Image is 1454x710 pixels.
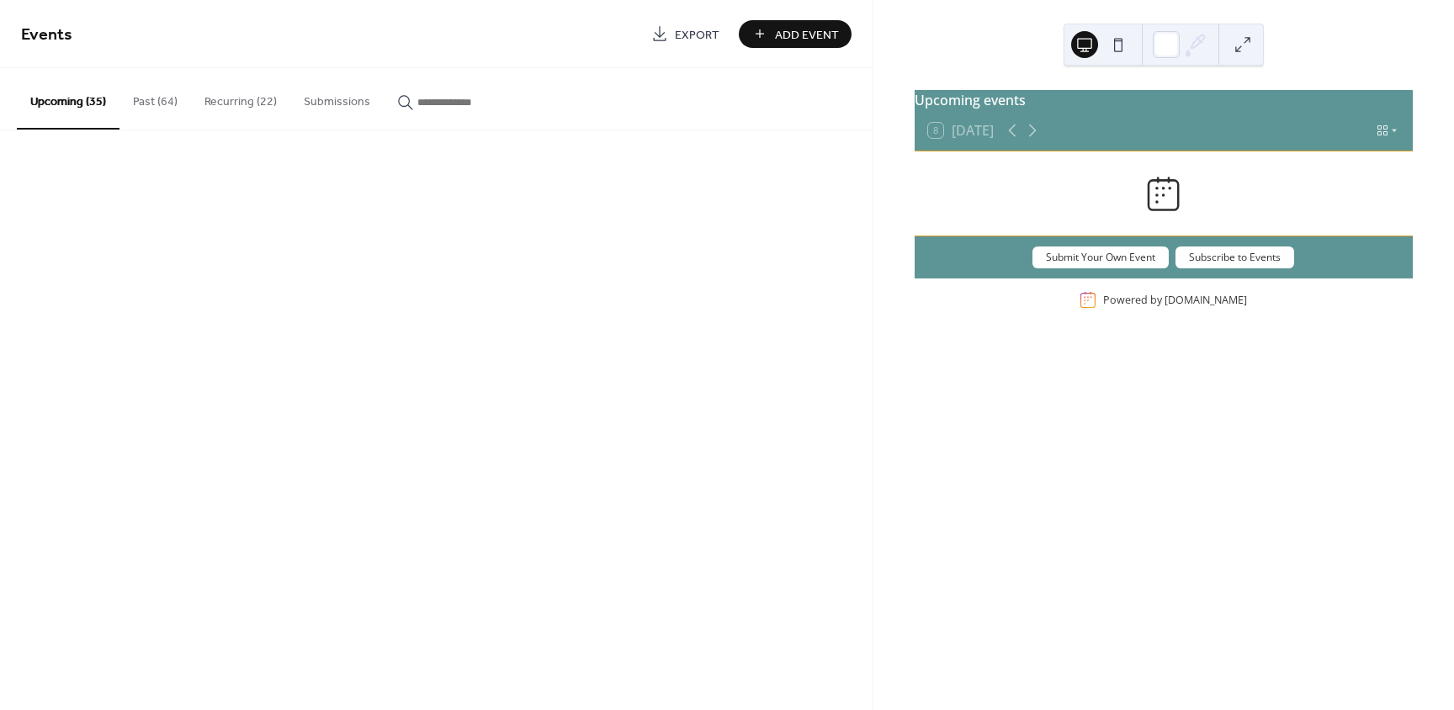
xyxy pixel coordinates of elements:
span: Export [675,26,719,44]
button: Submissions [290,68,384,128]
a: [DOMAIN_NAME] [1165,293,1247,307]
button: Past (64) [119,68,191,128]
button: Add Event [739,20,852,48]
div: Powered by [1103,293,1247,307]
div: Upcoming events [915,90,1413,110]
a: Export [639,20,732,48]
span: Add Event [775,26,839,44]
button: Subscribe to Events [1175,246,1294,268]
button: Recurring (22) [191,68,290,128]
span: Events [21,19,72,51]
button: Upcoming (35) [17,68,119,130]
button: Submit Your Own Event [1032,246,1169,268]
